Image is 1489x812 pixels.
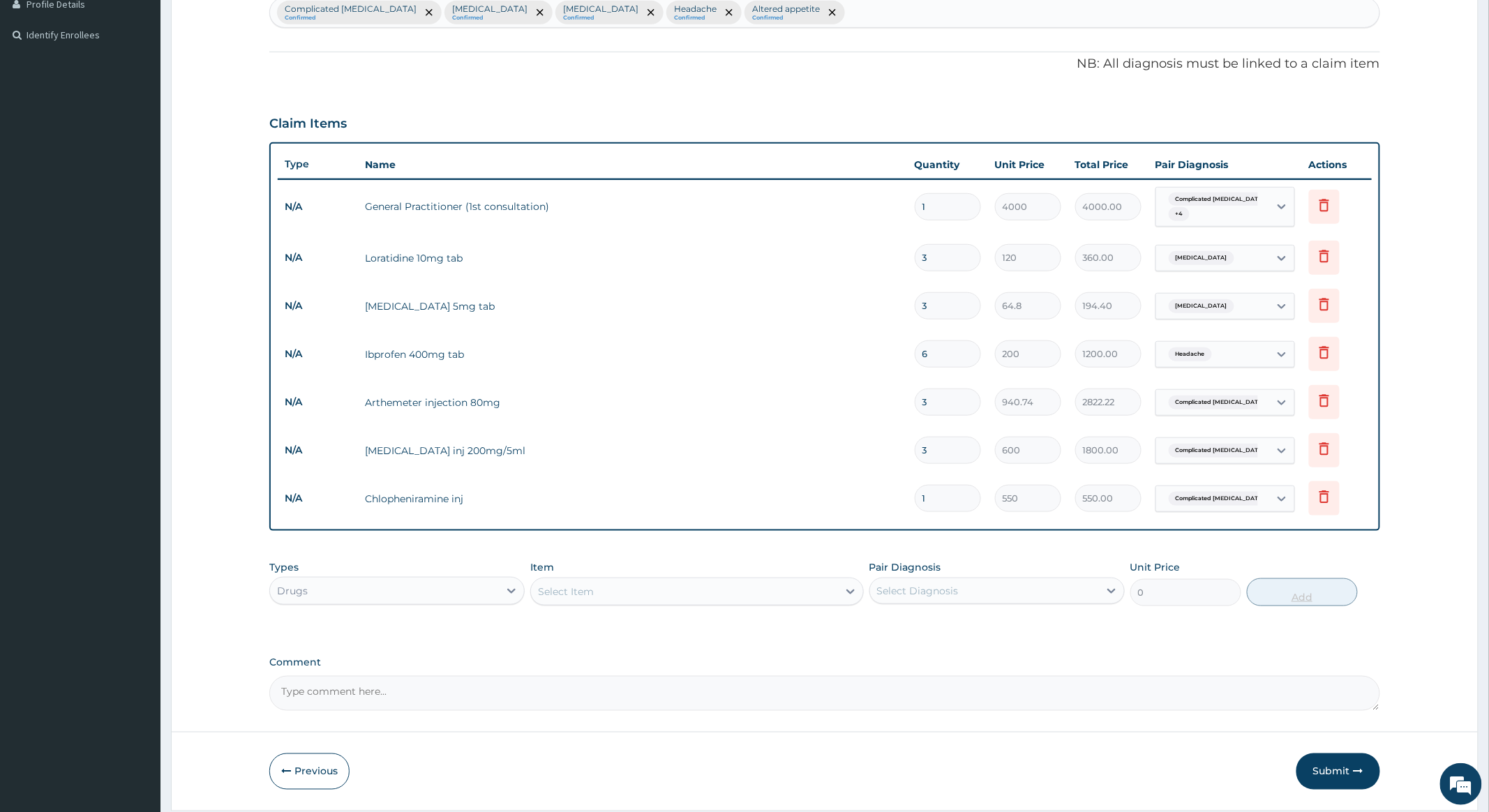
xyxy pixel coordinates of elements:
[1169,347,1212,361] span: Headache
[908,151,988,179] th: Quantity
[73,78,234,96] div: Chat with us now
[81,176,193,317] span: We're online!
[674,3,717,15] p: Headache
[452,3,527,15] p: [MEDICAL_DATA]
[534,6,546,19] span: remove selection option
[358,193,907,220] td: General Practitioner (1st consultation)
[269,656,1379,668] label: Comment
[1296,753,1380,790] button: Submit
[1302,151,1372,179] th: Actions
[563,3,638,15] p: [MEDICAL_DATA]
[277,584,308,598] div: Drugs
[278,151,358,177] th: Type
[278,486,358,511] td: N/A
[538,585,594,599] div: Select Item
[1169,251,1234,265] span: [MEDICAL_DATA]
[869,560,941,574] label: Pair Diagnosis
[1169,396,1272,409] span: Complicated [MEDICAL_DATA]
[229,7,262,40] div: Minimize live chat window
[278,194,358,220] td: N/A
[1148,151,1302,179] th: Pair Diagnosis
[285,3,417,15] p: Complicated [MEDICAL_DATA]
[1130,560,1181,574] label: Unit Price
[645,6,657,19] span: remove selection option
[1169,299,1234,313] span: [MEDICAL_DATA]
[269,562,299,573] label: Types
[358,292,907,320] td: [MEDICAL_DATA] 5mg tab
[278,293,358,319] td: N/A
[563,15,638,22] small: Confirmed
[1169,193,1272,206] span: Complicated [MEDICAL_DATA]
[1169,492,1272,506] span: Complicated [MEDICAL_DATA]
[452,15,527,22] small: Confirmed
[278,341,358,367] td: N/A
[358,340,907,368] td: Ibprofen 400mg tab
[358,151,907,179] th: Name
[1169,207,1190,221] span: + 4
[358,244,907,272] td: Loratidine 10mg tab
[269,55,1379,73] p: NB: All diagnosis must be linked to a claim item
[1068,151,1148,179] th: Total Price
[674,15,717,22] small: Confirmed
[278,437,358,463] td: N/A
[826,6,839,19] span: remove selection option
[285,15,417,22] small: Confirmed
[723,6,735,19] span: remove selection option
[278,245,358,271] td: N/A
[26,70,57,105] img: d_794563401_company_1708531726252_794563401
[752,15,820,22] small: Confirmed
[278,389,358,415] td: N/A
[752,3,820,15] p: Altered appetite
[358,389,907,416] td: Arthemeter injection 80mg
[423,6,435,19] span: remove selection option
[358,485,907,513] td: Chlopheniramine inj
[7,381,266,430] textarea: Type your message and hit 'Enter'
[269,116,347,132] h3: Claim Items
[1169,444,1272,458] span: Complicated [MEDICAL_DATA]
[988,151,1068,179] th: Unit Price
[269,753,350,790] button: Previous
[358,437,907,465] td: [MEDICAL_DATA] inj 200mg/5ml
[530,560,554,574] label: Item
[1247,578,1358,606] button: Add
[877,584,959,598] div: Select Diagnosis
